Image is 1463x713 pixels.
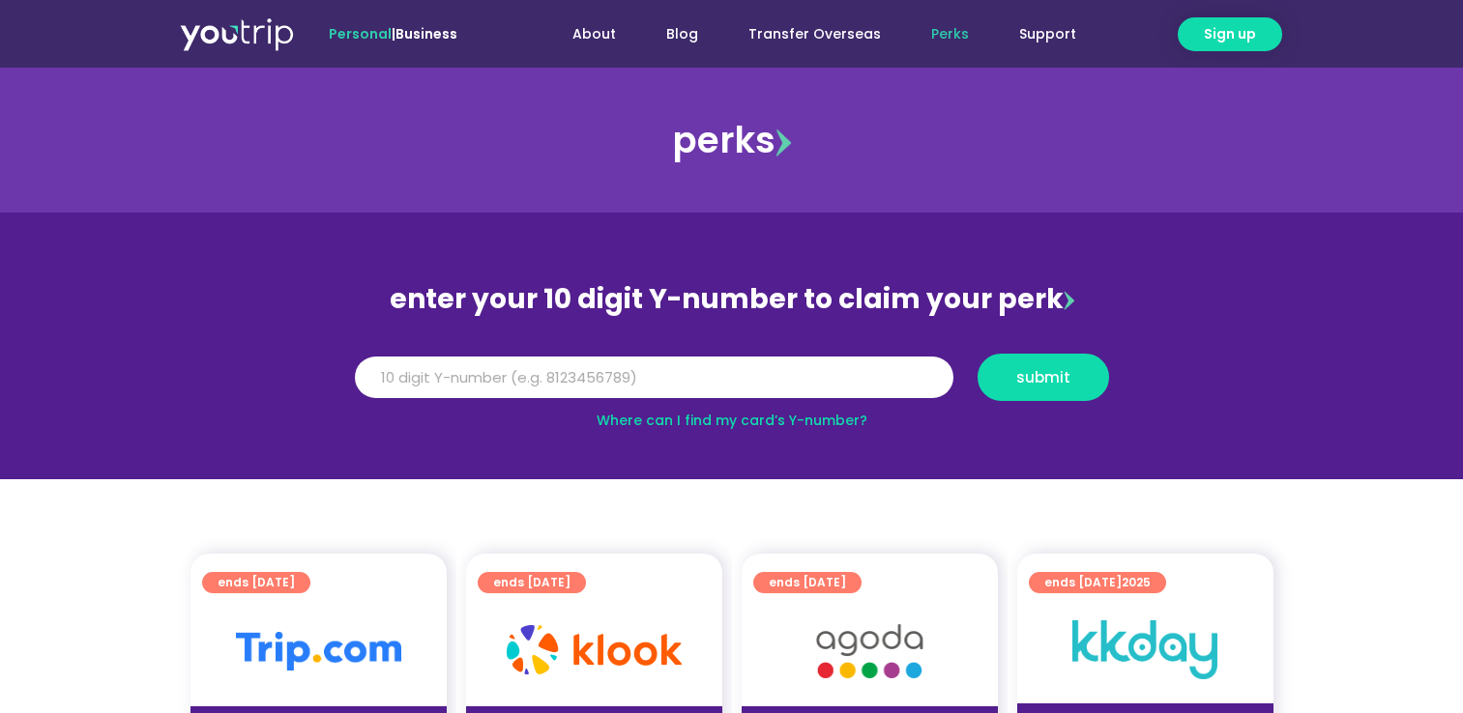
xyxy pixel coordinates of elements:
a: Sign up [1178,17,1282,51]
a: About [547,16,641,52]
input: 10 digit Y-number (e.g. 8123456789) [355,356,953,399]
span: ends [DATE] [1044,572,1151,593]
a: Business [395,24,457,43]
span: submit [1016,370,1070,385]
form: Y Number [355,354,1109,415]
span: ends [DATE] [493,572,571,593]
span: Sign up [1204,24,1256,44]
nav: Menu [510,16,1101,52]
a: ends [DATE] [478,572,586,593]
span: Personal [329,24,392,43]
a: Blog [641,16,723,52]
a: Perks [906,16,994,52]
span: | [329,24,457,43]
a: ends [DATE]2025 [1029,572,1166,593]
div: enter your 10 digit Y-number to claim your perk [345,274,1119,325]
span: ends [DATE] [769,572,846,593]
span: ends [DATE] [218,572,295,593]
a: Support [994,16,1101,52]
a: ends [DATE] [202,572,310,593]
a: Where can I find my card’s Y-number? [597,411,867,430]
span: 2025 [1122,574,1151,590]
a: Transfer Overseas [723,16,906,52]
button: submit [978,354,1109,401]
a: ends [DATE] [753,572,862,593]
